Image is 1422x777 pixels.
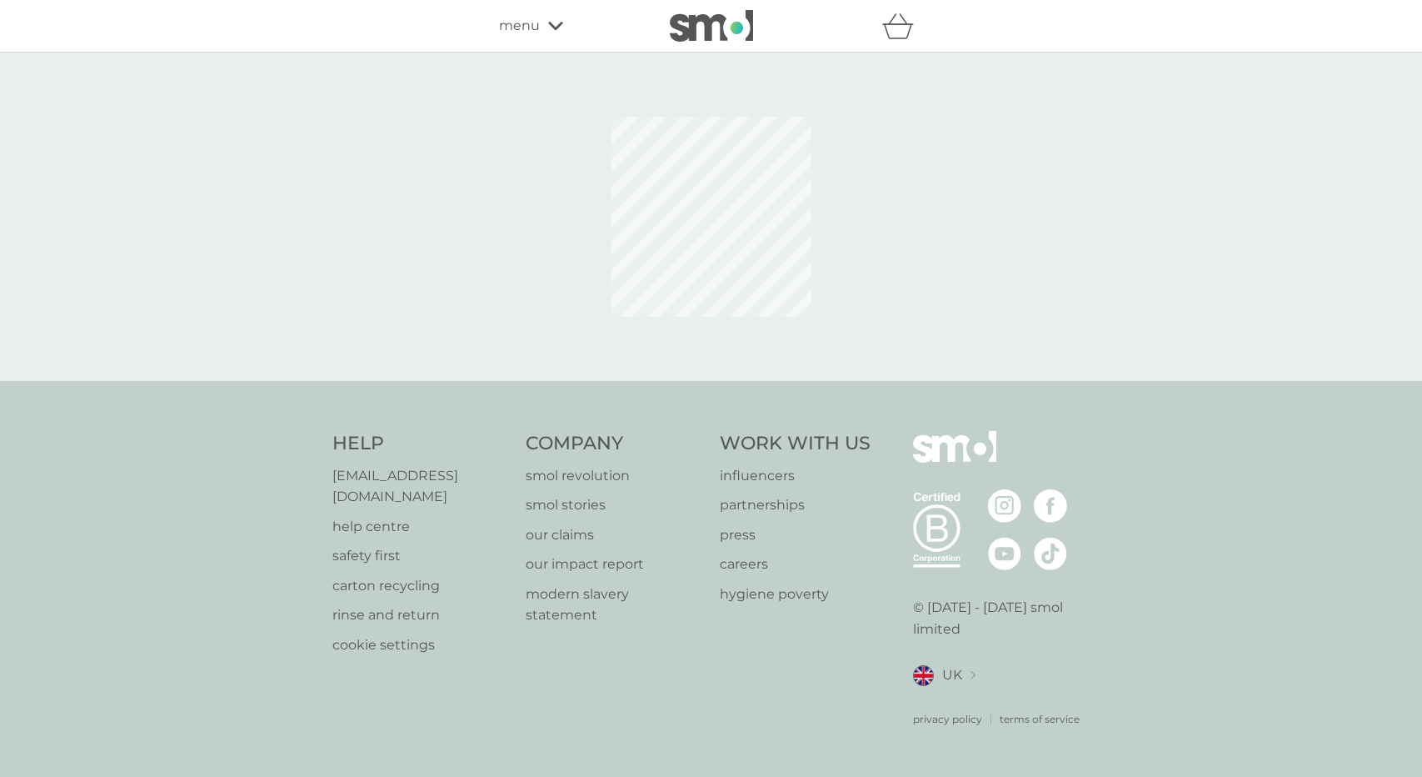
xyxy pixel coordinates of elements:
[913,665,934,686] img: UK flag
[720,524,871,546] a: press
[882,9,924,43] div: basket
[332,545,510,567] a: safety first
[942,664,962,686] span: UK
[720,584,871,605] a: hygiene poverty
[1034,537,1067,570] img: visit the smol Tiktok page
[913,711,982,727] a: privacy policy
[913,597,1090,639] p: © [DATE] - [DATE] smol limited
[720,554,871,575] a: careers
[970,671,975,680] img: select a new location
[526,494,703,516] a: smol stories
[332,634,510,656] a: cookie settings
[526,584,703,626] a: modern slavery statement
[526,554,703,575] a: our impact report
[526,431,703,457] h4: Company
[670,10,753,42] img: smol
[332,465,510,508] a: [EMAIL_ADDRESS][DOMAIN_NAME]
[526,465,703,487] a: smol revolution
[499,15,540,37] span: menu
[720,465,871,487] a: influencers
[720,494,871,516] a: partnerships
[332,516,510,538] a: help centre
[988,489,1021,523] img: visit the smol Instagram page
[988,537,1021,570] img: visit the smol Youtube page
[1034,489,1067,523] img: visit the smol Facebook page
[332,431,510,457] h4: Help
[332,575,510,597] a: carton recycling
[1000,711,1080,727] a: terms of service
[526,524,703,546] a: our claims
[332,604,510,626] a: rinse and return
[913,431,996,488] img: smol
[720,431,871,457] h4: Work With Us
